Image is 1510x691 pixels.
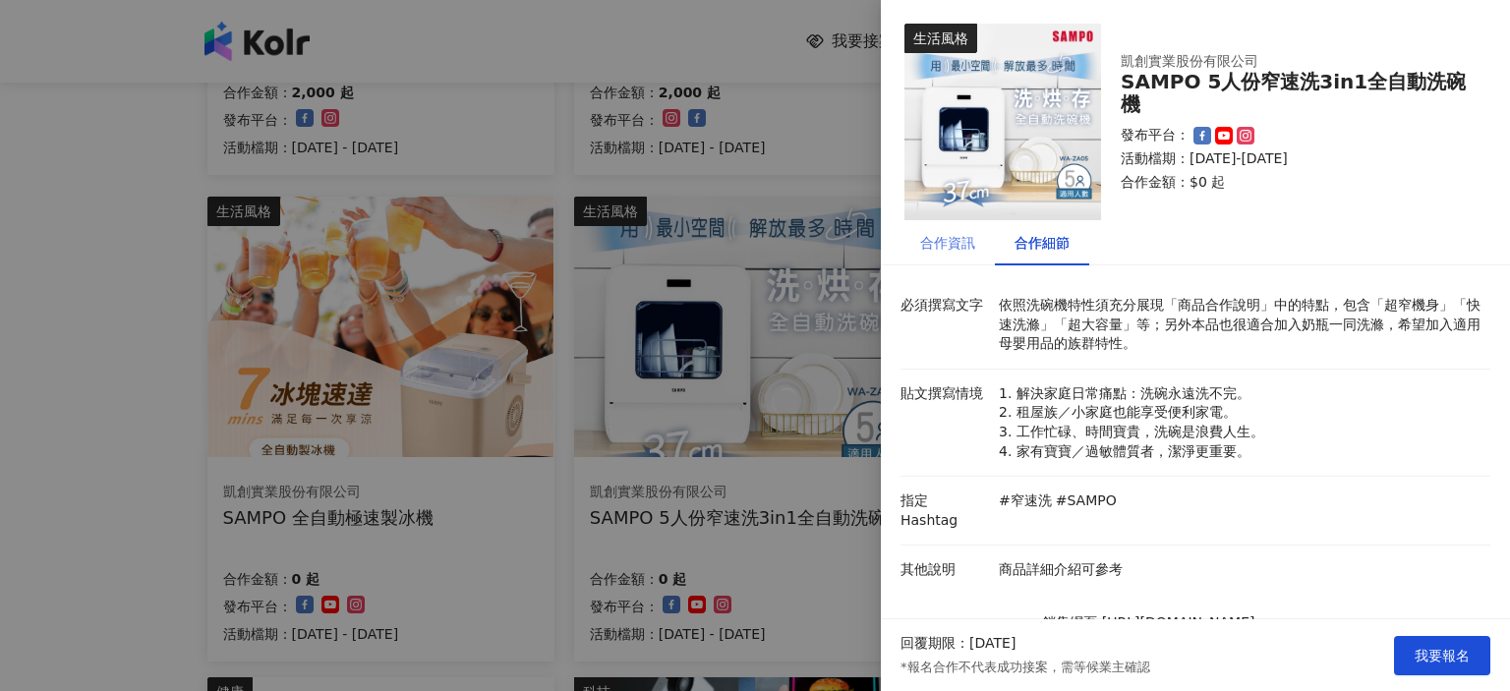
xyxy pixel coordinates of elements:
p: 合作金額： $0 起 [1121,173,1467,193]
p: 商品詳細介紹可參考 [999,560,1481,580]
div: 生活風格 [904,24,977,53]
p: 1. 解決家庭日常痛點：洗碗永遠洗不完。 2. 租屋族／小家庭也能享受便利家電。 3. 工作忙碌、時間寶貴，洗碗是浪費人生。 4. 家有寶寶／過敏體質者，潔淨更重要。 [999,384,1481,461]
div: 合作資訊 [920,232,975,254]
p: 發布平台： [1121,126,1190,145]
p: 貼文撰寫情境 [900,384,989,404]
div: 凱創實業股份有限公司 [1121,52,1435,72]
p: 其他說明 [900,560,989,580]
p: *報名合作不代表成功接案，需等候業主確認 [900,659,1150,676]
img: SAMPO 5人份窄速洗3in1全自動洗碗機 [904,24,1101,220]
p: 活動檔期：[DATE]-[DATE] [1121,149,1467,169]
p: 依照洗碗機特性須充分展現「商品合作說明」中的特點，包含「超窄機身」「快速洗滌」「超大容量」等；另外本品也很適合加入奶瓶一同洗滌，希望加入適用母嬰用品的族群特性。 [999,296,1481,354]
button: 我要報名 [1394,636,1490,675]
p: 回覆期限：[DATE] [900,634,1016,654]
p: 必須撰寫文字 [900,296,989,316]
div: 合作細節 [1015,232,1070,254]
span: 我要報名 [1415,648,1470,663]
p: momo銷售網頁 [URL][DOMAIN_NAME] [999,613,1481,633]
p: #SAMPO [1056,491,1117,511]
p: 指定 Hashtag [900,491,989,530]
div: SAMPO 5人份窄速洗3in1全自動洗碗機 [1121,71,1467,116]
p: #窄速洗 [999,491,1052,511]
